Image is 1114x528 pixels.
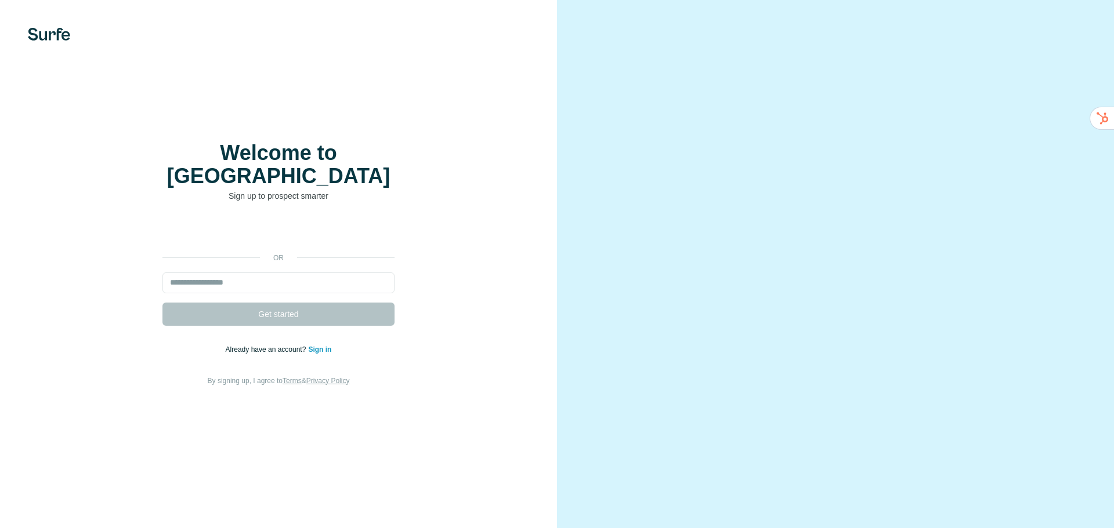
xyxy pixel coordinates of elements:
[260,253,297,263] p: or
[28,28,70,41] img: Surfe's logo
[226,345,309,354] span: Already have an account?
[208,377,350,385] span: By signing up, I agree to &
[162,141,395,188] h1: Welcome to [GEOGRAPHIC_DATA]
[283,377,302,385] a: Terms
[162,190,395,202] p: Sign up to prospect smarter
[306,377,350,385] a: Privacy Policy
[308,345,331,354] a: Sign in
